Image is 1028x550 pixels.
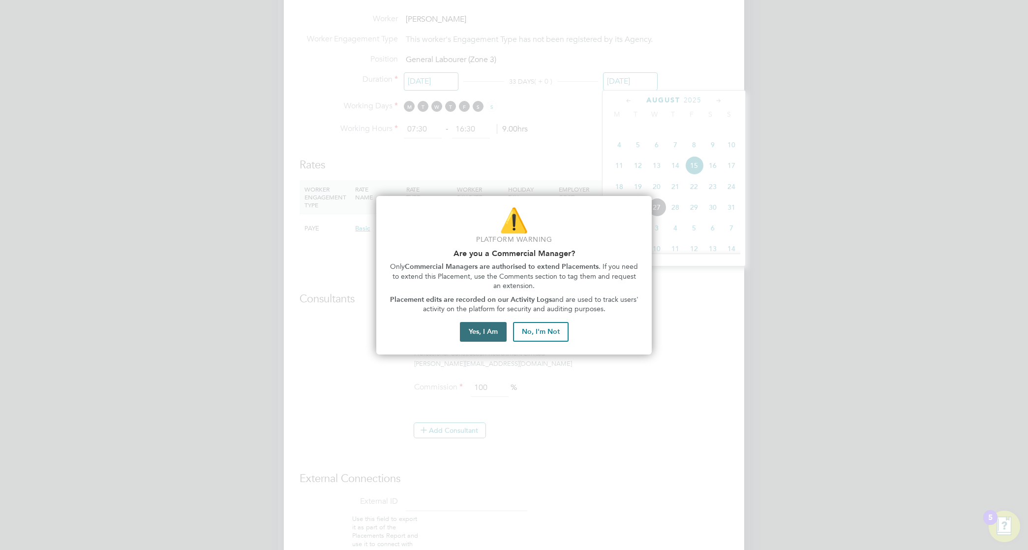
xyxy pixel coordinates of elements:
[513,322,569,342] button: No, I'm Not
[388,204,640,237] p: ⚠️
[388,235,640,245] p: Platform Warning
[423,295,640,314] span: and are used to track users' activity on the platform for security and auditing purposes.
[390,262,405,271] span: Only
[390,295,552,304] strong: Placement edits are recorded on our Activity Logs
[405,262,599,271] strong: Commercial Managers are authorised to extend Placements
[460,322,507,342] button: Yes, I Am
[388,249,640,258] h2: Are you a Commercial Manager?
[393,262,640,290] span: . If you need to extend this Placement, use the Comments section to tag them and request an exten...
[376,196,652,355] div: Are you part of the Commercial Team?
